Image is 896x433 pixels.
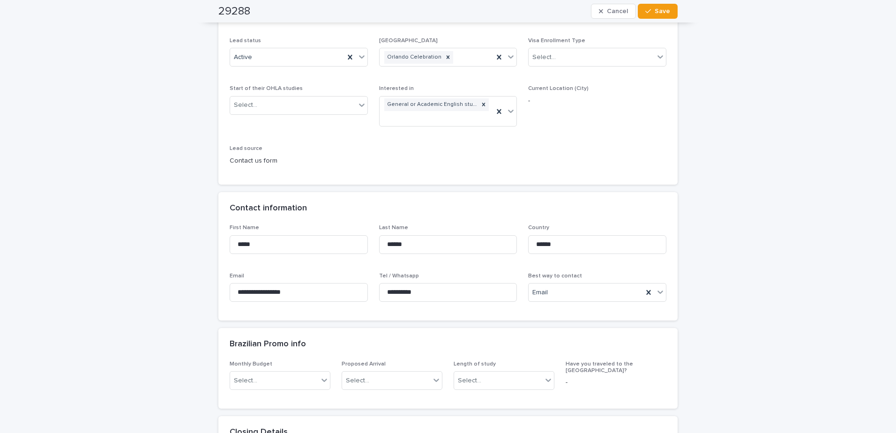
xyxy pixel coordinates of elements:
[532,288,548,298] span: Email
[230,361,272,367] span: Monthly Budget
[607,8,628,15] span: Cancel
[230,38,261,44] span: Lead status
[230,86,303,91] span: Start of their OHLA studies
[638,4,678,19] button: Save
[454,361,496,367] span: Length of study
[528,96,666,106] p: -
[528,86,589,91] span: Current Location (City)
[230,225,259,231] span: First Name
[566,378,666,388] p: -
[346,376,369,386] div: Select...
[234,100,257,110] div: Select...
[532,52,556,62] div: Select...
[591,4,636,19] button: Cancel
[230,203,307,214] h2: Contact information
[379,273,419,279] span: Tel / Whatsapp
[566,361,633,373] span: Have you traveled to the [GEOGRAPHIC_DATA]?
[384,98,479,111] div: General or Academic English studies
[528,225,549,231] span: Country
[342,361,386,367] span: Proposed Arrival
[218,5,250,18] h2: 29288
[234,52,252,62] span: Active
[230,156,368,166] p: Contact us form
[528,273,582,279] span: Best way to contact
[230,146,262,151] span: Lead source
[379,86,414,91] span: Interested in
[230,273,244,279] span: Email
[655,8,670,15] span: Save
[234,376,257,386] div: Select...
[458,376,481,386] div: Select...
[384,51,443,64] div: Orlando Celebration
[379,38,438,44] span: [GEOGRAPHIC_DATA]
[528,38,585,44] span: Visa Enrollment Type
[379,225,408,231] span: Last Name
[230,339,306,350] h2: Brazilian Promo info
